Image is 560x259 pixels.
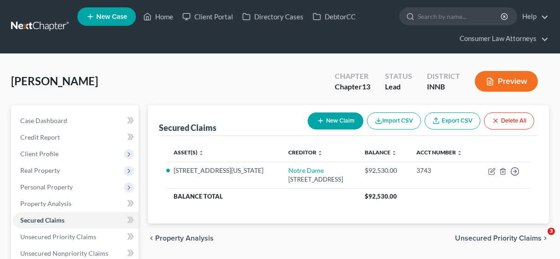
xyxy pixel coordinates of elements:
[457,150,462,156] i: unfold_more
[20,183,73,191] span: Personal Property
[20,216,64,224] span: Secured Claims
[365,193,397,200] span: $92,530.00
[365,166,402,175] div: $92,530.00
[238,8,308,25] a: Directory Cases
[418,8,502,25] input: Search by name...
[367,112,421,129] button: Import CSV
[96,13,127,20] span: New Case
[475,71,538,92] button: Preview
[455,235,549,242] button: Unsecured Priority Claims chevron_right
[416,149,462,156] a: Acct Number unfold_more
[13,112,139,129] a: Case Dashboard
[174,149,204,156] a: Asset(s) unfold_more
[139,8,178,25] a: Home
[427,71,460,82] div: District
[425,112,480,129] a: Export CSV
[416,166,468,175] div: 3743
[335,82,370,92] div: Chapter
[20,150,58,158] span: Client Profile
[391,150,397,156] i: unfold_more
[288,149,323,156] a: Creditor unfold_more
[20,133,60,141] span: Credit Report
[308,8,360,25] a: DebtorCC
[455,30,548,47] a: Consumer Law Attorneys
[174,166,274,175] li: [STREET_ADDRESS][US_STATE]
[198,150,204,156] i: unfold_more
[529,228,551,250] iframe: Intercom live chat
[455,235,542,242] span: Unsecured Priority Claims
[427,82,460,92] div: INNB
[20,200,71,207] span: Property Analysis
[288,166,324,174] a: Notre Dame
[308,112,363,129] button: New Claim
[148,235,214,242] button: chevron_left Property Analysis
[317,150,323,156] i: unfold_more
[155,235,214,242] span: Property Analysis
[362,82,370,91] span: 13
[385,82,412,92] div: Lead
[288,175,350,184] div: [STREET_ADDRESS]
[166,188,357,205] th: Balance Total
[335,71,370,82] div: Chapter
[20,166,60,174] span: Real Property
[484,112,534,129] button: Delete All
[20,117,67,124] span: Case Dashboard
[20,249,108,257] span: Unsecured Nonpriority Claims
[178,8,238,25] a: Client Portal
[385,71,412,82] div: Status
[365,149,397,156] a: Balance unfold_more
[148,235,155,242] i: chevron_left
[20,233,96,241] span: Unsecured Priority Claims
[548,228,555,235] span: 3
[13,229,139,245] a: Unsecured Priority Claims
[518,8,548,25] a: Help
[13,129,139,146] a: Credit Report
[13,212,139,229] a: Secured Claims
[13,195,139,212] a: Property Analysis
[11,74,98,88] span: [PERSON_NAME]
[159,122,216,133] div: Secured Claims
